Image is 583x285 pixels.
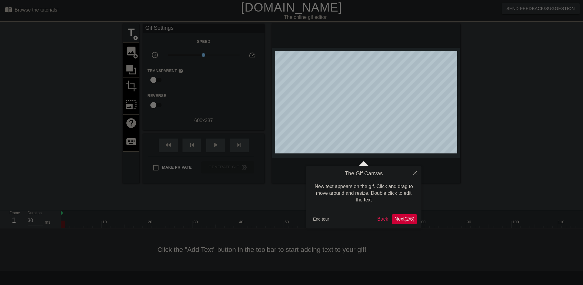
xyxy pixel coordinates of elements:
[408,166,421,180] button: Close
[392,214,417,224] button: Next
[375,214,391,224] button: Back
[311,177,417,210] div: New text appears on the gif. Click and drag to move around and resize. Double click to edit the text
[311,170,417,177] h4: The Gif Canvas
[394,216,414,221] span: Next ( 2 / 6 )
[311,215,332,224] button: End tour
